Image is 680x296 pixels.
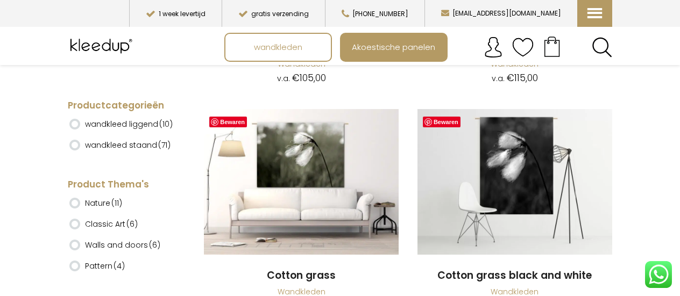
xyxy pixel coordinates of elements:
[277,73,290,84] span: v.a.
[483,37,504,58] img: account.svg
[204,269,399,283] a: Cotton grass
[512,37,534,58] img: verlanglijstje.svg
[417,109,612,255] img: Cotton Grass Black And White
[85,257,125,275] label: Pattern
[346,37,441,57] span: Akoestische panelen
[114,261,125,271] span: (4)
[225,34,331,61] a: wandkleden
[126,219,138,229] span: (6)
[209,117,247,127] a: Bewaren
[111,198,122,208] span: (11)
[68,33,137,60] img: Kleedup
[292,71,300,84] span: €
[68,178,176,191] h4: Product Thema's
[534,33,570,60] a: Your cart
[68,99,176,112] h4: Productcategorieën
[592,37,612,57] a: Search
[204,109,399,255] img: Cotton Grass
[85,136,171,154] label: wandkleed staand
[158,140,171,150] span: (71)
[507,71,538,84] bdi: 115,00
[224,33,620,62] nav: Main menu
[149,240,160,250] span: (6)
[159,119,173,129] span: (10)
[417,109,612,256] a: Cotton Grass Black And White
[417,269,612,283] a: Cotton grass black and white
[85,215,138,233] label: Classic Art
[85,115,173,133] label: wandkleed liggend
[85,194,122,212] label: Nature
[204,109,399,256] a: Cotton Grass
[341,34,447,61] a: Akoestische panelen
[292,71,326,84] bdi: 105,00
[85,236,160,254] label: Walls and doors
[248,37,308,57] span: wandkleden
[507,71,514,84] span: €
[492,73,505,84] span: v.a.
[423,117,461,127] a: Bewaren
